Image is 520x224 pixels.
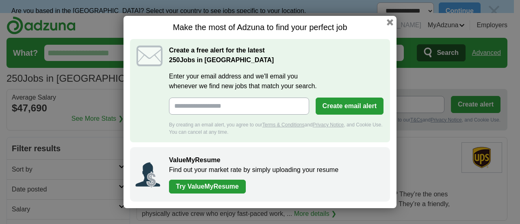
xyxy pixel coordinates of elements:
[169,55,180,65] span: 250
[136,46,162,66] img: icon_email.svg
[169,155,382,165] h2: ValueMyResume
[169,121,383,136] div: By creating an email alert, you agree to our and , and Cookie Use. You can cancel at any time.
[313,122,344,128] a: Privacy Notice
[262,122,304,128] a: Terms & Conditions
[169,57,274,63] strong: Jobs in [GEOGRAPHIC_DATA]
[169,180,246,194] a: Try ValueMyResume
[169,165,382,175] p: Find out your market rate by simply uploading your resume
[169,46,383,65] h2: Create a free alert for the latest
[130,22,390,33] h1: Make the most of Adzuna to find your perfect job
[316,98,383,115] button: Create email alert
[169,72,383,91] label: Enter your email address and we'll email you whenever we find new jobs that match your search.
